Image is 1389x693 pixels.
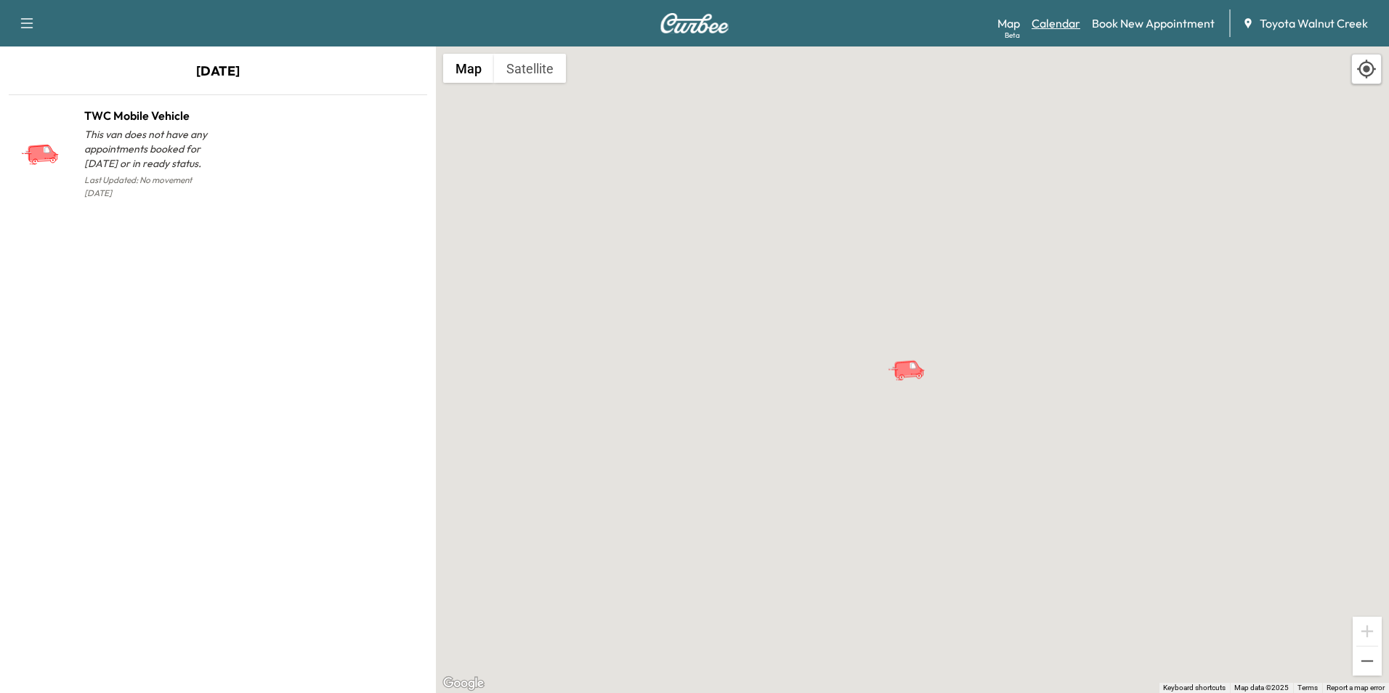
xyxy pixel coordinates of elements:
a: Calendar [1032,15,1080,32]
button: Show satellite imagery [494,54,566,83]
div: Recenter map [1351,54,1382,84]
p: Last Updated: No movement [DATE] [84,171,218,203]
button: Zoom out [1353,647,1382,676]
a: Report a map error [1327,684,1385,692]
a: MapBeta [997,15,1020,32]
span: Map data ©2025 [1234,684,1289,692]
button: Keyboard shortcuts [1163,683,1226,693]
button: Zoom in [1353,617,1382,646]
button: Show street map [443,54,494,83]
div: Beta [1005,30,1020,41]
img: Google [440,674,487,693]
a: Book New Appointment [1092,15,1215,32]
img: Curbee Logo [660,13,729,33]
gmp-advanced-marker: TWC Mobile Vehicle [887,344,938,370]
span: Toyota Walnut Creek [1260,15,1368,32]
h1: TWC Mobile Vehicle [84,107,218,124]
a: Open this area in Google Maps (opens a new window) [440,674,487,693]
a: Terms (opens in new tab) [1297,684,1318,692]
p: This van does not have any appointments booked for [DATE] or in ready status. [84,127,218,171]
